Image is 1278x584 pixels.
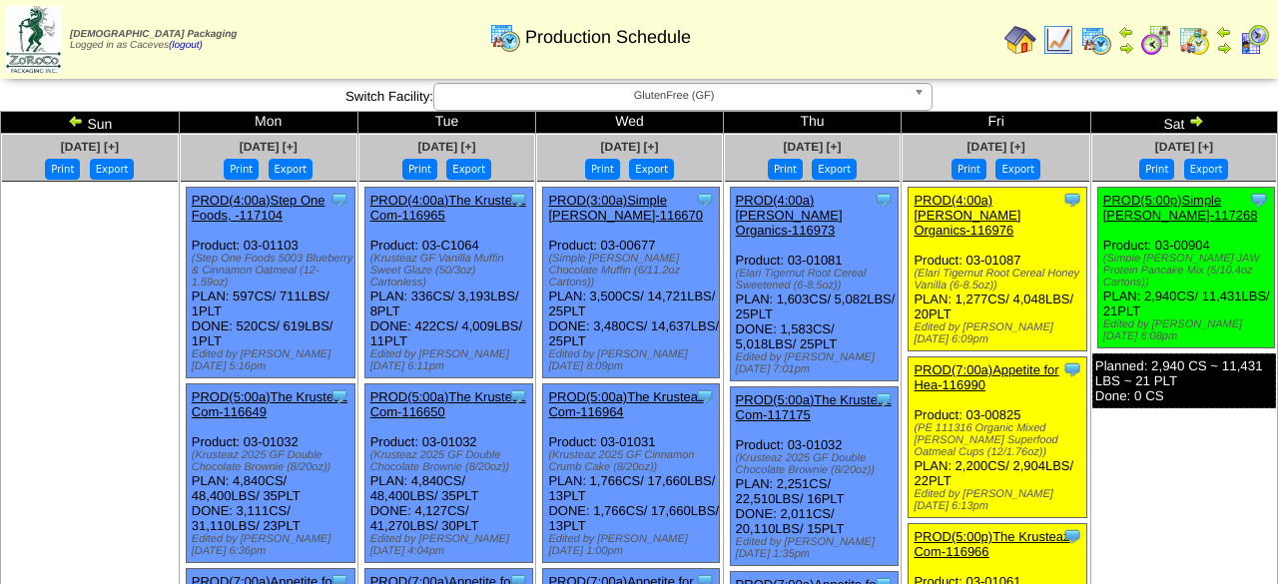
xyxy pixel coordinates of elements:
[723,112,902,134] td: Thu
[736,268,899,292] div: (Elari Tigernut Root Cereal Sweetened (6-8.5oz))
[1,112,180,134] td: Sun
[224,159,259,180] button: Print
[1155,140,1213,154] a: [DATE] [+]
[600,140,658,154] a: [DATE] [+]
[695,386,715,406] img: Tooltip
[357,112,536,134] td: Tue
[736,536,899,560] div: Edited by [PERSON_NAME] [DATE] 1:35pm
[370,389,526,419] a: PROD(5:00a)The Krusteaz Com-116650
[1139,159,1174,180] button: Print
[1184,159,1229,180] button: Export
[914,321,1086,345] div: Edited by [PERSON_NAME] [DATE] 6:09pm
[874,389,894,409] img: Tooltip
[329,190,349,210] img: Tooltip
[1238,24,1270,56] img: calendarcustomer.gif
[402,159,437,180] button: Print
[548,389,704,419] a: PROD(5:00a)The Krusteaz Com-116964
[364,384,533,563] div: Product: 03-01032 PLAN: 4,840CS / 48,400LBS / 35PLT DONE: 4,127CS / 41,270LBS / 30PLT
[536,112,723,134] td: Wed
[1140,24,1172,56] img: calendarblend.gif
[329,386,349,406] img: Tooltip
[1216,24,1232,40] img: arrowleft.gif
[736,452,899,476] div: (Krusteaz 2025 GF Double Chocolate Brownie (8/20oz))
[585,159,620,180] button: Print
[45,159,80,180] button: Print
[736,193,843,238] a: PROD(4:00a)[PERSON_NAME] Organics-116973
[1042,24,1074,56] img: line_graph.gif
[186,384,354,563] div: Product: 03-01032 PLAN: 4,840CS / 48,400LBS / 35PLT DONE: 3,111CS / 31,110LBS / 23PLT
[370,348,533,372] div: Edited by [PERSON_NAME] [DATE] 6:11pm
[914,488,1086,512] div: Edited by [PERSON_NAME] [DATE] 6:13pm
[240,140,298,154] a: [DATE] [+]
[1216,40,1232,56] img: arrowright.gif
[446,159,491,180] button: Export
[768,159,803,180] button: Print
[1097,188,1274,348] div: Product: 03-00904 PLAN: 2,940CS / 11,431LBS / 21PLT
[1092,353,1276,408] div: Planned: 2,940 CS ~ 11,431 LBS ~ 21 PLT Done: 0 CS
[90,159,135,180] button: Export
[783,140,841,154] a: [DATE] [+]
[914,422,1086,458] div: (PE 111316 Organic Mixed [PERSON_NAME] Superfood Oatmeal Cups (12/1.76oz))
[914,268,1086,292] div: (Elari Tigernut Root Cereal Honey Vanilla (6-8.5oz))
[548,533,719,557] div: Edited by [PERSON_NAME] [DATE] 1:00pm
[543,384,720,563] div: Product: 03-01031 PLAN: 1,766CS / 17,660LBS / 13PLT DONE: 1,766CS / 17,660LBS / 13PLT
[909,357,1087,518] div: Product: 03-00825 PLAN: 2,200CS / 2,904LBS / 22PLT
[179,112,357,134] td: Mon
[952,159,986,180] button: Print
[192,533,354,557] div: Edited by [PERSON_NAME] [DATE] 6:36pm
[1103,193,1258,223] a: PROD(5:00p)Simple [PERSON_NAME]-117268
[269,159,314,180] button: Export
[508,386,528,406] img: Tooltip
[548,348,719,372] div: Edited by [PERSON_NAME] [DATE] 8:09pm
[370,533,533,557] div: Edited by [PERSON_NAME] [DATE] 4:04pm
[364,188,533,378] div: Product: 03-C1064 PLAN: 336CS / 3,193LBS / 8PLT DONE: 422CS / 4,009LBS / 11PLT
[68,113,84,129] img: arrowleft.gif
[736,351,899,375] div: Edited by [PERSON_NAME] [DATE] 7:01pm
[730,387,899,566] div: Product: 03-01032 PLAN: 2,251CS / 22,510LBS / 16PLT DONE: 2,011CS / 20,110LBS / 15PLT
[508,190,528,210] img: Tooltip
[1118,24,1134,40] img: arrowleft.gif
[1188,113,1204,129] img: arrowright.gif
[1004,24,1036,56] img: home.gif
[695,190,715,210] img: Tooltip
[192,253,354,289] div: (Step One Foods 5003 Blueberry & Cinnamon Oatmeal (12-1.59oz)
[1178,24,1210,56] img: calendarinout.gif
[1103,318,1274,342] div: Edited by [PERSON_NAME] [DATE] 6:08pm
[914,529,1069,559] a: PROD(5:00p)The Krusteaz Com-116966
[1080,24,1112,56] img: calendarprod.gif
[417,140,475,154] a: [DATE] [+]
[70,29,237,40] span: [DEMOGRAPHIC_DATA] Packaging
[1062,526,1082,546] img: Tooltip
[914,362,1058,392] a: PROD(7:00a)Appetite for Hea-116990
[192,348,354,372] div: Edited by [PERSON_NAME] [DATE] 5:16pm
[736,392,892,422] a: PROD(5:00a)The Krusteaz Com-117175
[1103,253,1274,289] div: (Simple [PERSON_NAME] JAW Protein Pancake Mix (6/10.4oz Cartons))
[543,188,720,378] div: Product: 03-00677 PLAN: 3,500CS / 14,721LBS / 25PLT DONE: 3,480CS / 14,637LBS / 25PLT
[629,159,674,180] button: Export
[442,84,906,108] span: GlutenFree (GF)
[548,193,703,223] a: PROD(3:00a)Simple [PERSON_NAME]-116670
[70,29,237,51] span: Logged in as Caceves
[186,188,354,378] div: Product: 03-01103 PLAN: 597CS / 711LBS / 1PLT DONE: 520CS / 619LBS / 1PLT
[6,6,61,73] img: zoroco-logo-small.webp
[548,449,719,473] div: (Krusteaz 2025 GF Cinnamon Crumb Cake (8/20oz))
[1062,359,1082,379] img: Tooltip
[192,449,354,473] div: (Krusteaz 2025 GF Double Chocolate Brownie (8/20oz))
[1249,190,1269,210] img: Tooltip
[1090,112,1277,134] td: Sat
[874,190,894,210] img: Tooltip
[548,253,719,289] div: (Simple [PERSON_NAME] Chocolate Muffin (6/11.2oz Cartons))
[914,193,1020,238] a: PROD(4:00a)[PERSON_NAME] Organics-116976
[967,140,1025,154] a: [DATE] [+]
[902,112,1090,134] td: Fri
[192,193,325,223] a: PROD(4:00a)Step One Foods, -117104
[61,140,119,154] a: [DATE] [+]
[169,40,203,51] a: (logout)
[370,193,526,223] a: PROD(4:00a)The Krusteaz Com-116965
